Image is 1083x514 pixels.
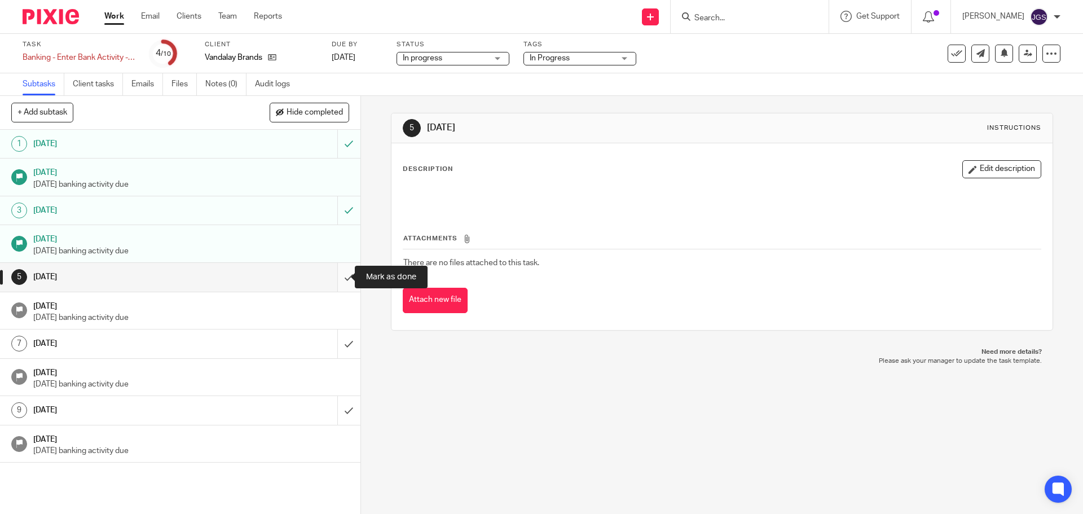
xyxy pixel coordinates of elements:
h1: [DATE] [33,135,228,152]
span: [DATE] [332,54,355,61]
h1: [DATE] [33,335,228,352]
div: 1 [11,136,27,152]
p: [DATE] banking activity due [33,379,349,390]
a: Reports [254,11,282,22]
label: Tags [523,40,636,49]
p: [DATE] banking activity due [33,245,349,257]
a: Audit logs [255,73,298,95]
label: Task [23,40,135,49]
div: Banking - Enter Bank Activity - week 34 [23,52,135,63]
div: 3 [11,203,27,218]
p: Need more details? [402,348,1041,357]
p: [DATE] banking activity due [33,312,349,323]
h1: [DATE] [427,122,746,134]
span: In Progress [530,54,570,62]
a: Work [104,11,124,22]
div: 9 [11,402,27,418]
label: Client [205,40,318,49]
a: Team [218,11,237,22]
img: Pixie [23,9,79,24]
p: Description [403,165,453,174]
span: Get Support [856,12,900,20]
button: + Add subtask [11,103,73,122]
span: Attachments [403,235,457,241]
p: Vandalay Brands [205,52,262,63]
div: 4 [156,47,171,60]
h1: [DATE] [33,402,228,419]
a: Client tasks [73,73,123,95]
h1: [DATE] [33,231,349,245]
h1: [DATE] [33,164,349,178]
span: There are no files attached to this task. [403,259,539,267]
a: Email [141,11,160,22]
span: Hide completed [287,108,343,117]
a: Clients [177,11,201,22]
h1: [DATE] [33,431,349,445]
a: Subtasks [23,73,64,95]
input: Search [693,14,795,24]
a: Emails [131,73,163,95]
button: Hide completed [270,103,349,122]
p: Please ask your manager to update the task template. [402,357,1041,366]
p: [DATE] banking activity due [33,179,349,190]
a: Files [171,73,197,95]
h1: [DATE] [33,202,228,219]
small: /10 [161,51,171,57]
h1: [DATE] [33,364,349,379]
h1: [DATE] [33,269,228,285]
h1: [DATE] [33,298,349,312]
a: Notes (0) [205,73,246,95]
div: 5 [403,119,421,137]
p: [DATE] banking activity due [33,445,349,456]
label: Due by [332,40,382,49]
div: 7 [11,336,27,352]
button: Edit description [962,160,1041,178]
div: Instructions [987,124,1041,133]
label: Status [397,40,509,49]
button: Attach new file [403,288,468,313]
img: svg%3E [1030,8,1048,26]
div: 5 [11,269,27,285]
p: [PERSON_NAME] [962,11,1024,22]
span: In progress [403,54,442,62]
